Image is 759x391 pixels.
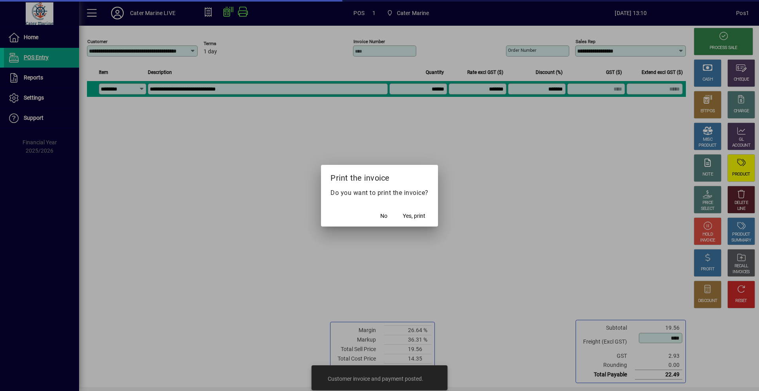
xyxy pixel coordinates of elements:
[330,188,429,198] p: Do you want to print the invoice?
[380,212,387,220] span: No
[321,165,438,188] h2: Print the invoice
[400,209,429,223] button: Yes, print
[371,209,396,223] button: No
[403,212,425,220] span: Yes, print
